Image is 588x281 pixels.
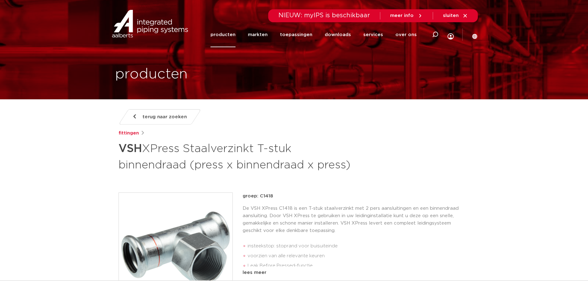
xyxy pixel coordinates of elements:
nav: Menu [211,22,417,47]
a: fittingen [119,130,139,137]
p: De VSH XPress C1418 is een T-stuk staalverzinkt met 2 pers aansluitingen en een binnendraad aansl... [243,205,470,234]
a: terug naar zoeken [118,109,201,125]
a: markten [248,22,268,47]
a: downloads [325,22,351,47]
li: voorzien van alle relevante keuren [248,251,470,261]
a: over ons [395,22,417,47]
p: groep: C1418 [243,192,470,200]
h1: producten [115,64,188,84]
span: meer info [390,13,414,18]
div: my IPS [448,20,454,49]
a: services [363,22,383,47]
li: insteekstop: stoprand voor buisuiteinde [248,241,470,251]
span: NIEUW: myIPS is beschikbaar [278,12,370,19]
strong: VSH [119,143,142,154]
span: terug naar zoeken [143,112,187,122]
span: sluiten [443,13,459,18]
a: meer info [390,13,423,19]
a: sluiten [443,13,468,19]
h1: XPress Staalverzinkt T-stuk binnendraad (press x binnendraad x press) [119,139,350,173]
li: Leak Before Pressed-functie [248,261,470,271]
div: lees meer [243,269,470,276]
a: producten [211,22,236,47]
a: toepassingen [280,22,312,47]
